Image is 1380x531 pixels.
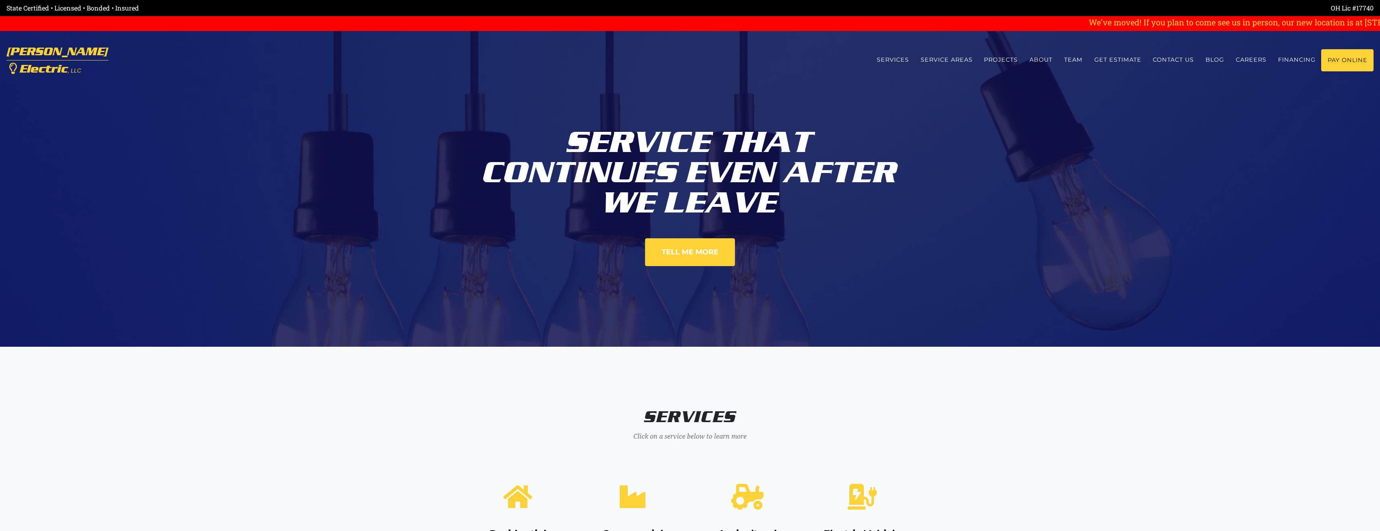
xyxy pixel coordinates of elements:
[1230,49,1272,71] a: Careers
[978,49,1024,71] a: Projects
[467,121,914,218] div: Service That Continues Even After We Leave
[467,407,914,427] h2: Services
[6,41,108,79] a: [PERSON_NAME] Electric, LLC
[1272,49,1321,71] a: Financing
[68,67,81,74] span: , LLC
[6,3,690,13] div: State Certified • Licensed • Bonded • Insured
[1058,49,1089,71] a: Team
[1321,49,1374,71] a: Pay Online
[645,238,735,266] a: Tell Me More
[1088,49,1147,71] a: Get estimate
[1200,49,1230,71] a: Blog
[690,3,1374,13] div: OH Lic #17740
[1024,49,1058,71] a: About
[467,433,914,440] h3: Click on a service below to learn more
[1147,49,1200,71] a: Contact us
[871,49,915,71] a: Services
[915,49,978,71] a: Service Areas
